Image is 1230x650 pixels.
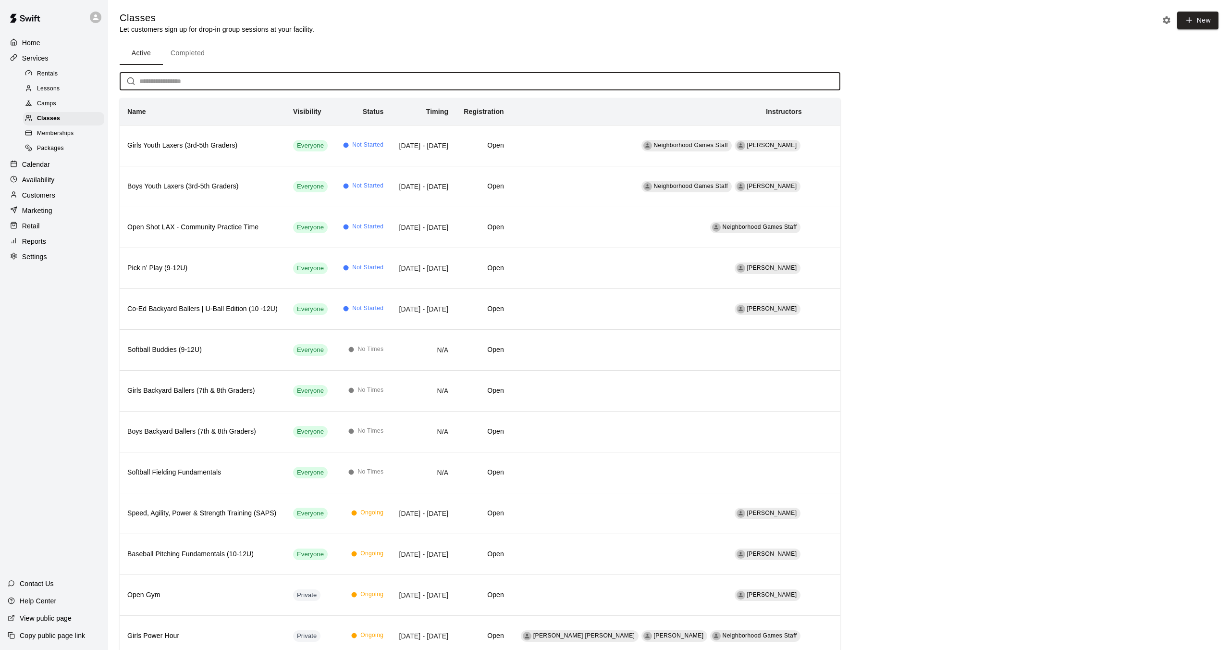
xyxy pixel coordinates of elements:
[8,188,100,202] a: Customers
[464,590,504,600] h6: Open
[293,387,328,396] span: Everyone
[293,141,328,150] span: Everyone
[737,550,745,559] div: Phil Madvek
[654,632,704,639] span: [PERSON_NAME]
[747,183,797,189] span: [PERSON_NAME]
[23,141,108,156] a: Packages
[293,630,321,642] div: This service is hidden, and can only be accessed via a direct link
[37,99,56,109] span: Camps
[464,345,504,355] h6: Open
[293,508,328,519] div: This service is visible to all of your customers
[8,36,100,50] a: Home
[523,632,531,640] div: Taylor Allen Flanick
[23,127,104,140] div: Memberships
[127,549,278,560] h6: Baseball Pitching Fundamentals (10-12U)
[293,262,328,274] div: This service is visible to all of your customers
[293,182,328,191] span: Everyone
[293,344,328,356] div: This service is visible to all of your customers
[127,140,278,151] h6: Girls Youth Laxers (3rd-5th Graders)
[20,579,54,588] p: Contact Us
[293,427,328,437] span: Everyone
[22,237,46,246] p: Reports
[37,129,74,138] span: Memberships
[643,632,652,640] div: Kari Seeber Williams
[357,386,383,395] span: No Times
[8,250,100,264] div: Settings
[293,385,328,397] div: This service is visible to all of your customers
[293,181,328,192] div: This service is visible to all of your customers
[643,182,652,191] div: Neighborhood Games Staff
[127,108,146,115] b: Name
[391,575,456,615] td: [DATE] - [DATE]
[293,140,328,151] div: This service is visible to all of your customers
[23,97,104,111] div: Camps
[747,550,797,557] span: [PERSON_NAME]
[737,264,745,273] div: Candice Hofmann
[293,632,321,641] span: Private
[293,467,328,478] div: This service is visible to all of your customers
[723,224,797,230] span: Neighborhood Games Staff
[293,426,328,437] div: This service is visible to all of your customers
[357,426,383,436] span: No Times
[22,160,50,169] p: Calendar
[8,203,100,218] div: Marketing
[37,144,64,153] span: Packages
[737,182,745,191] div: Jeffrey Batis
[464,426,504,437] h6: Open
[391,329,456,370] td: N/A
[352,263,383,273] span: Not Started
[747,142,797,149] span: [PERSON_NAME]
[20,596,56,606] p: Help Center
[391,493,456,534] td: [DATE] - [DATE]
[127,590,278,600] h6: Open Gym
[8,234,100,249] a: Reports
[426,108,449,115] b: Timing
[293,264,328,273] span: Everyone
[23,81,108,96] a: Lessons
[464,140,504,151] h6: Open
[22,252,47,262] p: Settings
[8,219,100,233] a: Retail
[464,508,504,519] h6: Open
[293,509,328,518] span: Everyone
[464,467,504,478] h6: Open
[293,468,328,477] span: Everyone
[293,550,328,559] span: Everyone
[737,305,745,313] div: Colin Foehl
[747,591,797,598] span: [PERSON_NAME]
[464,108,504,115] b: Registration
[391,452,456,493] td: N/A
[293,222,328,233] div: This service is visible to all of your customers
[464,222,504,233] h6: Open
[737,591,745,600] div: Daniel Flanick
[8,173,100,187] div: Availability
[464,263,504,274] h6: Open
[747,264,797,271] span: [PERSON_NAME]
[293,589,321,601] div: This service is hidden, and can only be accessed via a direct link
[391,288,456,329] td: [DATE] - [DATE]
[127,181,278,192] h6: Boys Youth Laxers (3rd-5th Graders)
[8,157,100,172] a: Calendar
[23,112,104,125] div: Classes
[360,508,383,518] span: Ongoing
[391,411,456,452] td: N/A
[723,632,797,639] span: Neighborhood Games Staff
[127,467,278,478] h6: Softball Fielding Fundamentals
[293,108,321,115] b: Visibility
[23,126,108,141] a: Memberships
[23,66,108,81] a: Rentals
[120,42,163,65] button: Active
[22,175,55,185] p: Availability
[654,142,728,149] span: Neighborhood Games Staff
[391,370,456,411] td: N/A
[352,304,383,313] span: Not Started
[8,51,100,65] div: Services
[352,222,383,232] span: Not Started
[712,223,721,232] div: Neighborhood Games Staff
[293,591,321,600] span: Private
[127,631,278,641] h6: Girls Power Hour
[391,207,456,248] td: [DATE] - [DATE]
